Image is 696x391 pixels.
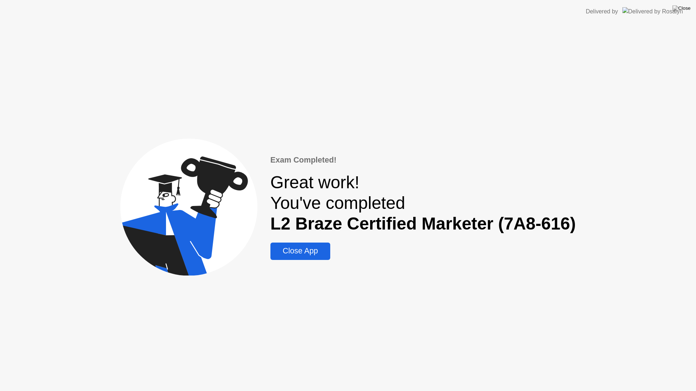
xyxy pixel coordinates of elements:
[622,7,683,16] img: Delivered by Rosalyn
[270,214,576,233] b: L2 Braze Certified Marketer (7A8-616)
[672,5,691,11] img: Close
[273,247,328,256] div: Close App
[270,243,330,260] button: Close App
[586,7,618,16] div: Delivered by
[270,154,576,166] div: Exam Completed!
[270,172,576,234] div: Great work! You've completed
